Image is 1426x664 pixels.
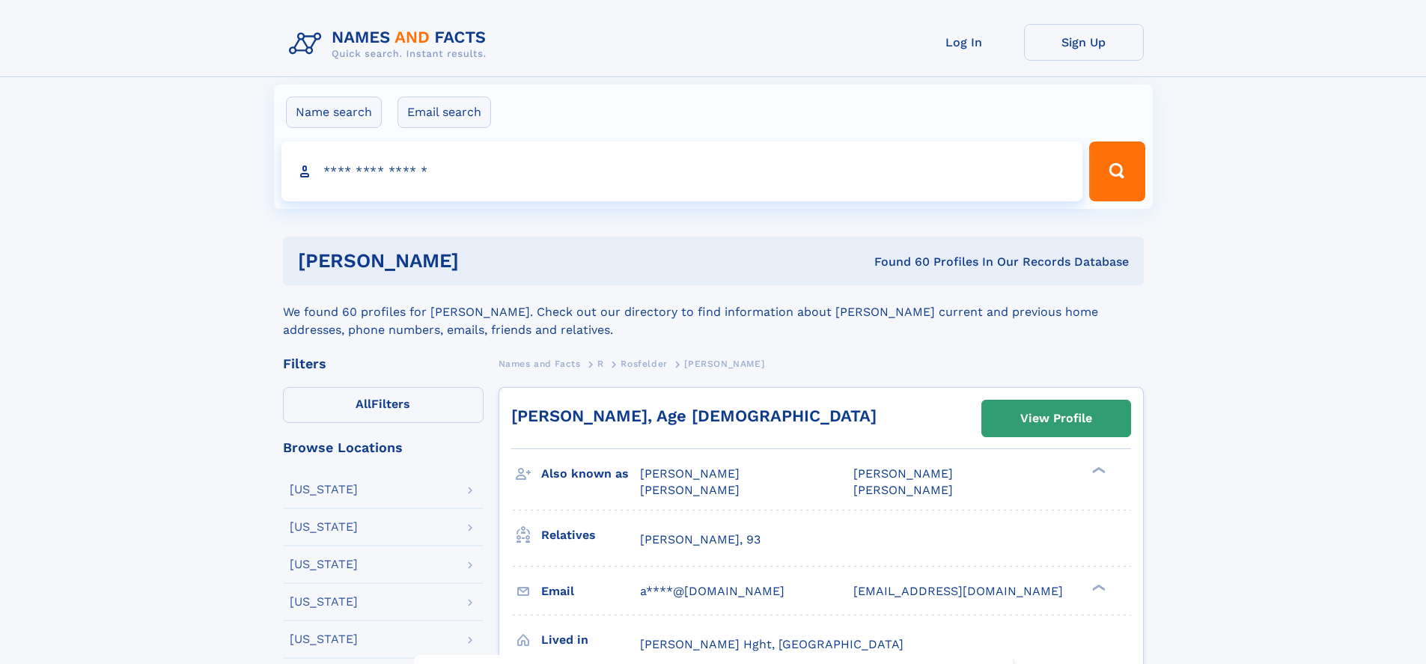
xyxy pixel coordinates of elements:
[281,141,1083,201] input: search input
[283,357,484,371] div: Filters
[1088,466,1106,475] div: ❯
[541,579,640,604] h3: Email
[597,359,604,369] span: R
[283,441,484,454] div: Browse Locations
[290,484,358,496] div: [US_STATE]
[283,24,499,64] img: Logo Names and Facts
[511,406,877,425] a: [PERSON_NAME], Age [DEMOGRAPHIC_DATA]
[621,354,667,373] a: Rosfelder
[1020,401,1092,436] div: View Profile
[982,400,1130,436] a: View Profile
[356,397,371,411] span: All
[298,252,667,270] h1: [PERSON_NAME]
[621,359,667,369] span: Rosfelder
[541,627,640,653] h3: Lived in
[290,558,358,570] div: [US_STATE]
[283,387,484,423] label: Filters
[541,461,640,487] h3: Also known as
[904,24,1024,61] a: Log In
[853,466,953,481] span: [PERSON_NAME]
[1089,141,1145,201] button: Search Button
[640,531,761,548] a: [PERSON_NAME], 93
[597,354,604,373] a: R
[290,521,358,533] div: [US_STATE]
[397,97,491,128] label: Email search
[1088,582,1106,592] div: ❯
[853,483,953,497] span: [PERSON_NAME]
[666,254,1129,270] div: Found 60 Profiles In Our Records Database
[290,596,358,608] div: [US_STATE]
[541,523,640,548] h3: Relatives
[684,359,764,369] span: [PERSON_NAME]
[640,483,740,497] span: [PERSON_NAME]
[283,285,1144,339] div: We found 60 profiles for [PERSON_NAME]. Check out our directory to find information about [PERSON...
[286,97,382,128] label: Name search
[640,466,740,481] span: [PERSON_NAME]
[640,637,904,651] span: [PERSON_NAME] Hght, [GEOGRAPHIC_DATA]
[853,584,1063,598] span: [EMAIL_ADDRESS][DOMAIN_NAME]
[499,354,581,373] a: Names and Facts
[290,633,358,645] div: [US_STATE]
[1024,24,1144,61] a: Sign Up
